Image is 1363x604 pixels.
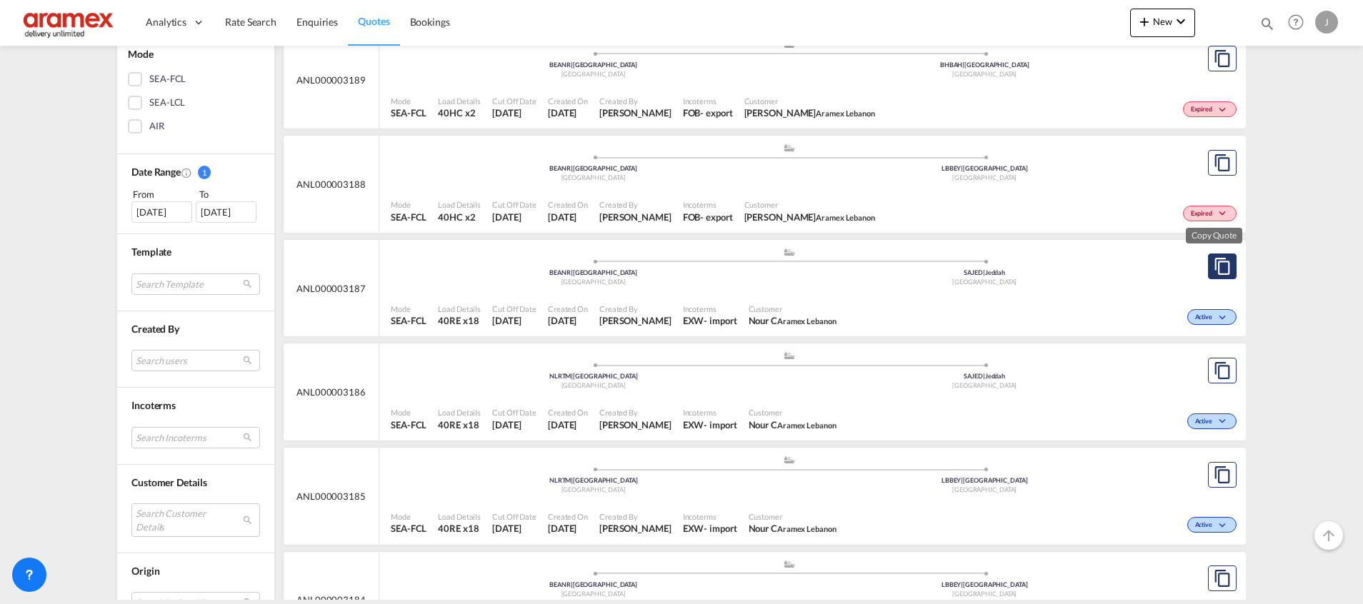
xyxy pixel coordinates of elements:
[1191,105,1216,115] span: Expired
[1216,314,1233,322] md-icon: icon-chevron-down
[1208,565,1237,591] button: Copy Quote
[683,314,704,327] div: EXW
[358,15,389,27] span: Quotes
[683,106,701,119] div: FOB
[781,352,798,359] md-icon: assets/icons/custom/ship-fill.svg
[296,16,338,28] span: Enquiries
[749,522,837,535] span: Nour C Aramex Lebanon
[744,199,875,210] span: Customer
[1195,313,1216,323] span: Active
[744,96,875,106] span: Customer
[1259,16,1275,37] div: icon-magnify
[1208,46,1237,71] button: Copy Quote
[1216,418,1233,426] md-icon: icon-chevron-down
[391,522,426,535] span: SEA-FCL
[962,61,964,69] span: |
[284,343,1246,441] div: ANL000003186 assets/icons/custom/ship-fill.svgassets/icons/custom/roll-o-plane.svgOriginRotterdam...
[1214,362,1231,379] md-icon: assets/icons/custom/copyQuote.svg
[296,282,366,295] span: ANL000003187
[964,372,1005,380] span: SAJED Jeddah
[961,476,963,484] span: |
[198,187,261,201] div: To
[149,96,185,110] div: SEA-LCL
[438,106,481,119] span: 40HC x 2
[438,418,481,431] span: 40RE x 18
[942,164,1028,172] span: LBBEY [GEOGRAPHIC_DATA]
[1208,253,1237,279] button: Copy Quote
[391,407,426,418] span: Mode
[571,580,573,588] span: |
[1130,9,1195,37] button: icon-plus 400-fgNewicon-chevron-down
[128,96,264,110] md-checkbox: SEA-LCL
[940,61,1029,69] span: BHBAH [GEOGRAPHIC_DATA]
[816,109,875,118] span: Aramex Lebanon
[1208,150,1237,176] button: Copy Quote
[549,61,637,69] span: BEANR [GEOGRAPHIC_DATA]
[549,476,638,484] span: NLRTM [GEOGRAPHIC_DATA]
[131,323,179,335] span: Created By
[683,314,737,327] div: EXW import
[683,211,733,223] div: FOB export
[1183,101,1237,117] div: Change Status Here
[410,16,450,28] span: Bookings
[131,166,181,178] span: Date Range
[1214,570,1231,587] md-icon: assets/icons/custom/copyQuote.svg
[548,211,588,223] span: 26 Sep 2025
[548,522,588,535] span: 26 Sep 2025
[438,199,481,210] span: Load Details
[749,511,837,522] span: Customer
[391,106,426,119] span: SEA-FCL
[128,119,264,134] md-checkbox: AIR
[561,173,626,181] span: [GEOGRAPHIC_DATA]
[816,213,875,222] span: Aramex Lebanon
[296,178,366,191] span: ANL000003188
[1136,16,1189,27] span: New
[1284,10,1308,34] span: Help
[149,72,186,86] div: SEA-FCL
[225,16,276,28] span: Rate Search
[438,303,481,314] span: Load Details
[284,136,1246,233] div: ANL000003188 assets/icons/custom/ship-fill.svgassets/icons/custom/roll-o-plane.svgOriginAntwerp B...
[952,278,1017,286] span: [GEOGRAPHIC_DATA]
[284,32,1246,129] div: ANL000003189 assets/icons/custom/ship-fill.svgassets/icons/custom/roll-o-plane.svgOriginAntwerp B...
[571,268,573,276] span: |
[561,381,626,389] span: [GEOGRAPHIC_DATA]
[1216,522,1233,530] md-icon: icon-chevron-down
[561,590,626,598] span: [GEOGRAPHIC_DATA]
[961,580,963,588] span: |
[1187,517,1237,533] div: Change Status Here
[1214,466,1231,483] md-icon: assets/icons/custom/copyQuote.svg
[284,240,1246,337] div: ANL000003187 assets/icons/custom/ship-fill.svgassets/icons/custom/roll-o-plane.svgOriginAntwerp B...
[438,407,481,418] span: Load Details
[777,421,837,430] span: Aramex Lebanon
[683,522,737,535] div: EXW import
[549,372,638,380] span: NLRTM [GEOGRAPHIC_DATA]
[704,522,737,535] div: - import
[571,61,573,69] span: |
[599,314,671,327] span: Janice Camporaso
[492,106,536,119] span: 26 Sep 2025
[683,522,704,535] div: EXW
[492,303,536,314] span: Cut Off Date
[131,187,194,201] div: From
[438,314,481,327] span: 40RE x 18
[1315,11,1338,34] div: J
[961,164,963,172] span: |
[548,303,588,314] span: Created On
[198,166,211,179] span: 1
[599,303,671,314] span: Created By
[599,522,671,535] span: Janice Camporaso
[1195,417,1216,427] span: Active
[391,314,426,327] span: SEA-FCL
[683,511,737,522] span: Incoterms
[781,456,798,463] md-icon: assets/icons/custom/ship-fill.svg
[492,199,536,210] span: Cut Off Date
[492,418,536,431] span: 26 Sep 2025
[599,199,671,210] span: Created By
[749,314,837,327] span: Nour C Aramex Lebanon
[1314,521,1343,550] button: Go to Top
[1214,50,1231,67] md-icon: assets/icons/custom/copyQuote.svg
[1187,309,1237,325] div: Change Status Here
[196,201,256,223] div: [DATE]
[131,565,159,577] span: Origin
